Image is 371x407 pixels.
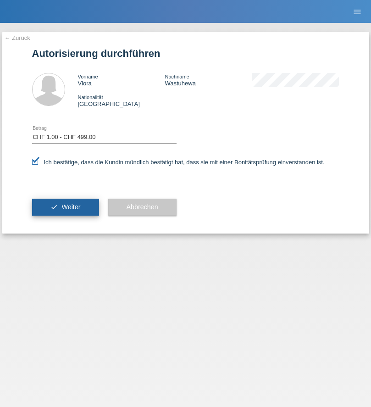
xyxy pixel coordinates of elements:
[165,73,252,87] div: Wastuhewa
[32,48,339,59] h1: Autorisierung durchführen
[165,74,189,79] span: Nachname
[78,74,98,79] span: Vorname
[78,73,165,87] div: Vlora
[32,159,325,166] label: Ich bestätige, dass die Kundin mündlich bestätigt hat, dass sie mit einer Bonitätsprüfung einvers...
[78,94,165,107] div: [GEOGRAPHIC_DATA]
[32,199,99,216] button: check Weiter
[61,203,80,211] span: Weiter
[108,199,177,216] button: Abbrechen
[348,9,366,14] a: menu
[5,34,30,41] a: ← Zurück
[78,95,103,100] span: Nationalität
[353,7,362,17] i: menu
[127,203,158,211] span: Abbrechen
[50,203,58,211] i: check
